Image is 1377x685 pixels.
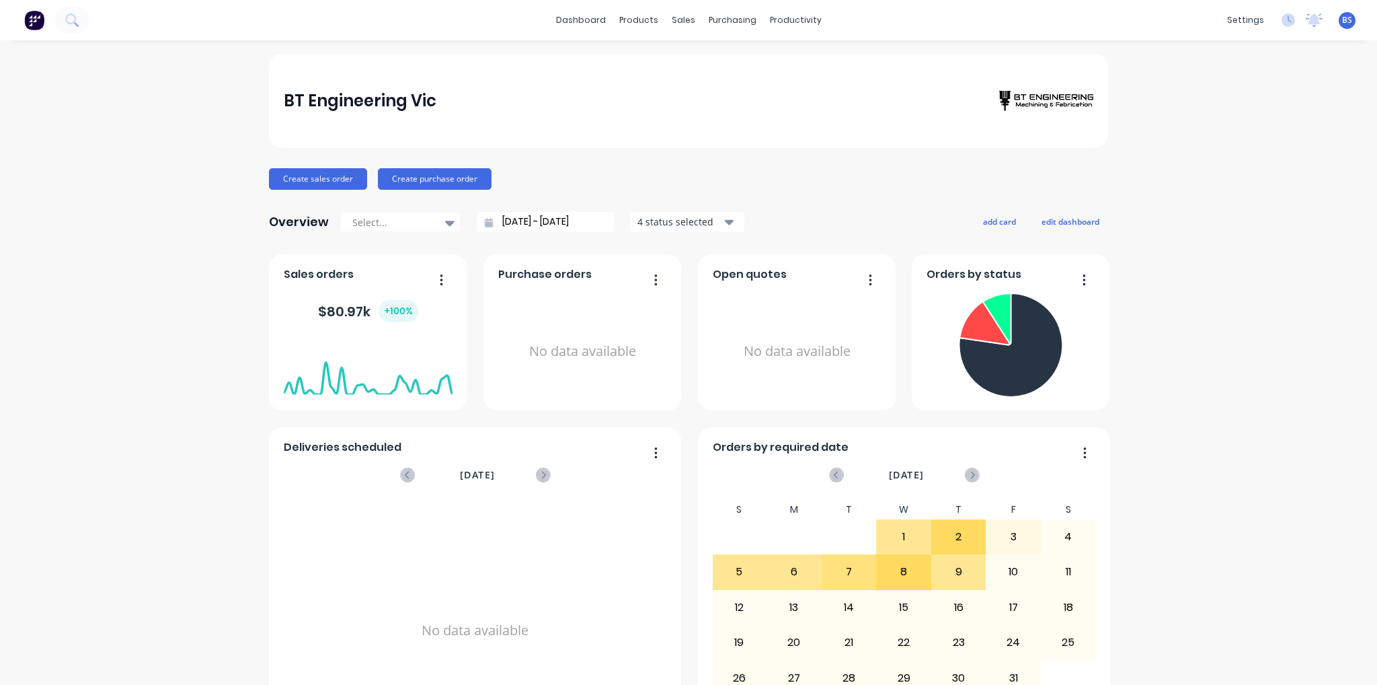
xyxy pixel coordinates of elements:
[378,168,491,190] button: Create purchase order
[665,10,702,30] div: sales
[876,500,931,519] div: W
[932,520,986,554] div: 2
[630,212,744,232] button: 4 status selected
[986,500,1041,519] div: F
[822,591,876,624] div: 14
[549,10,613,30] a: dashboard
[822,626,876,659] div: 21
[767,555,821,589] div: 6
[613,10,665,30] div: products
[460,468,495,482] span: [DATE]
[767,591,821,624] div: 13
[889,468,924,482] span: [DATE]
[927,266,1021,283] span: Orders by status
[269,168,367,190] button: Create sales order
[986,626,1040,659] div: 24
[713,288,881,415] div: No data available
[767,626,821,659] div: 20
[877,555,931,589] div: 8
[986,520,1040,554] div: 3
[1041,591,1095,624] div: 18
[1041,520,1095,554] div: 4
[974,213,1025,230] button: add card
[284,266,354,283] span: Sales orders
[822,555,876,589] div: 7
[931,500,986,519] div: T
[763,10,828,30] div: productivity
[713,626,766,659] div: 19
[713,439,849,456] span: Orders by required date
[702,10,763,30] div: purchasing
[1342,14,1352,26] span: BS
[932,555,986,589] div: 9
[1220,10,1271,30] div: settings
[1041,500,1096,519] div: S
[932,626,986,659] div: 23
[712,500,767,519] div: S
[986,591,1040,624] div: 17
[877,591,931,624] div: 15
[877,626,931,659] div: 22
[932,591,986,624] div: 16
[766,500,822,519] div: M
[1041,626,1095,659] div: 25
[284,87,436,114] div: BT Engineering Vic
[999,91,1093,111] img: BT Engineering Vic
[498,288,667,415] div: No data available
[379,300,418,322] div: + 100 %
[713,591,766,624] div: 12
[1033,213,1108,230] button: edit dashboard
[24,10,44,30] img: Factory
[637,215,722,229] div: 4 status selected
[713,555,766,589] div: 5
[986,555,1040,589] div: 10
[822,500,877,519] div: T
[318,300,418,322] div: $ 80.97k
[713,266,787,283] span: Open quotes
[877,520,931,554] div: 1
[1041,555,1095,589] div: 11
[269,209,329,236] div: Overview
[498,266,592,283] span: Purchase orders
